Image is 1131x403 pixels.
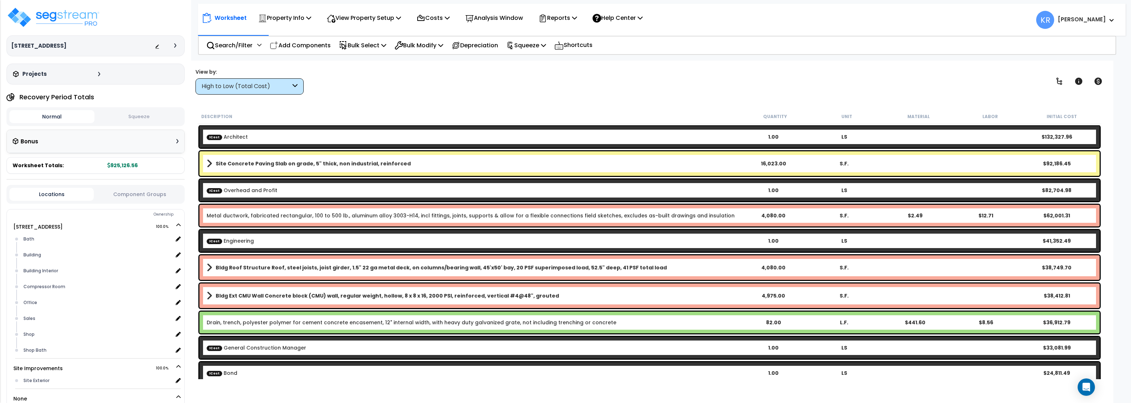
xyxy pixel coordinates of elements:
div: Bath [22,235,173,243]
div: $12.71 [951,212,1021,219]
p: Property Info [258,13,311,23]
b: Bldg Roof Structure Roof, steel joists, joist girder, 1.5" 22 ga metal deck, on columns/bearing w... [216,264,667,271]
div: 4,975.00 [738,292,809,299]
p: Bulk Modify [395,40,443,50]
p: Squeeze [506,40,546,50]
p: Help Center [593,13,643,23]
div: S.F. [809,264,880,271]
span: ICost [207,238,222,244]
a: Custom Item [207,344,306,351]
a: [STREET_ADDRESS] 100.0% [13,223,63,230]
small: Unit [841,114,852,120]
div: S.F. [809,292,880,299]
b: 925,126.56 [107,162,138,169]
a: Custom Item [207,237,254,244]
p: Costs [417,13,450,23]
div: Shop Bath [22,346,173,355]
p: Search/Filter [206,40,252,50]
a: Individual Item [207,319,616,326]
div: $41,352.49 [1021,237,1092,244]
a: Individual Item [207,212,735,219]
div: $2.49 [880,212,951,219]
div: $132,327.96 [1021,133,1092,140]
div: 1.00 [738,369,809,377]
div: LS [809,187,880,194]
div: Shop [22,330,173,339]
a: Custom Item [207,369,237,377]
h4: Recovery Period Totals [19,94,94,101]
p: Reports [538,13,577,23]
small: Quantity [763,114,787,120]
div: Building Interior [22,266,173,275]
div: $82,704.98 [1021,187,1092,194]
a: Assembly Title [207,159,738,169]
div: Ownership [21,210,184,219]
div: $36,912.79 [1021,319,1092,326]
div: 4,080.00 [738,212,809,219]
img: logo_pro_r.png [6,6,100,28]
div: $62,001.31 [1021,212,1092,219]
div: LS [809,369,880,377]
div: $38,412.81 [1021,292,1092,299]
div: 1.00 [738,187,809,194]
span: ICost [207,370,222,376]
a: Site Improvements 100.0% [13,365,63,372]
div: View by: [195,68,304,75]
div: 4,080.00 [738,264,809,271]
div: $92,186.45 [1021,160,1092,167]
div: $441.60 [880,319,951,326]
div: Office [22,298,173,307]
span: 100.0% [156,364,175,373]
b: Bldg Ext CMU Wall Concrete block (CMU) wall, regular weight, hollow, 8 x 8 x 16, 2000 PSI, reinfo... [216,292,559,299]
div: Site Exterior [22,376,173,385]
button: Squeeze [96,110,181,123]
div: Shortcuts [550,36,597,54]
span: ICost [207,134,222,140]
p: Shortcuts [554,40,593,51]
div: 1.00 [738,133,809,140]
b: Site Concrete Paving Slab on grade, 5" thick, non industrial, reinforced [216,160,411,167]
a: Custom Item [207,187,277,194]
div: LS [809,344,880,351]
p: Depreciation [452,40,498,50]
div: Compressor Room [22,282,173,291]
button: Normal [9,110,94,123]
div: 16,023.00 [738,160,809,167]
span: Worksheet Totals: [13,162,64,169]
p: Worksheet [215,13,247,23]
a: None [13,395,27,402]
p: View Property Setup [327,13,401,23]
b: [PERSON_NAME] [1058,16,1106,23]
div: S.F. [809,160,880,167]
small: Labor [982,114,998,120]
a: Custom Item [207,133,248,140]
button: Locations [9,188,94,201]
div: $38,749.70 [1021,264,1092,271]
p: Add Components [270,40,331,50]
button: Component Groups [97,190,182,198]
div: Depreciation [448,37,502,54]
div: Add Components [266,37,335,54]
h3: Projects [22,70,47,78]
div: LS [809,237,880,244]
small: Material [907,114,930,120]
div: 82.00 [738,319,809,326]
div: L.F. [809,319,880,326]
span: KR [1036,11,1054,29]
span: ICost [207,188,222,193]
div: $33,081.99 [1021,344,1092,351]
p: Bulk Select [339,40,386,50]
div: 1.00 [738,344,809,351]
div: S.F. [809,212,880,219]
div: LS [809,133,880,140]
div: Open Intercom Messenger [1078,378,1095,396]
div: $8.56 [951,319,1021,326]
div: Sales [22,314,173,323]
a: Assembly Title [207,291,738,301]
span: 100.0% [156,222,175,231]
small: Description [201,114,232,120]
h3: [STREET_ADDRESS] [11,42,66,49]
div: 1.00 [738,237,809,244]
span: ICost [207,345,222,351]
div: High to Low (Total Cost) [202,82,291,91]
